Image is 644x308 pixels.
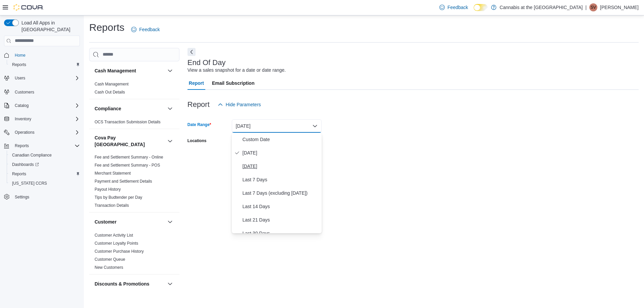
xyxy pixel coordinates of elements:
a: Canadian Compliance [9,151,54,159]
button: Hide Parameters [215,98,264,111]
span: Operations [12,128,80,136]
a: Dashboards [9,161,42,169]
button: Reports [12,142,32,150]
h3: Compliance [95,105,121,112]
span: [DATE] [243,149,319,157]
span: Inventory [15,116,31,122]
a: [US_STATE] CCRS [9,179,50,187]
button: Home [1,50,83,60]
button: Cova Pay [GEOGRAPHIC_DATA] [95,134,165,148]
span: Reports [9,170,80,178]
input: Dark Mode [474,4,488,11]
button: Customer [166,218,174,226]
button: Catalog [1,101,83,110]
span: Transaction Details [95,203,129,208]
button: Customers [1,87,83,97]
span: Customers [15,89,34,95]
button: Reports [7,169,83,179]
span: Customers [12,87,80,96]
button: Discounts & Promotions [95,281,165,287]
button: Reports [7,60,83,69]
span: Report [189,76,204,90]
a: Fee and Settlement Summary - Online [95,155,163,160]
span: Users [15,75,25,81]
h3: Discounts & Promotions [95,281,149,287]
a: Merchant Statement [95,171,131,176]
span: Last 7 Days (excluding [DATE]) [243,189,319,197]
div: Cash Management [89,80,179,99]
span: Dashboards [12,162,39,167]
button: Catalog [12,102,31,110]
span: Operations [15,130,35,135]
a: Payment and Settlement Details [95,179,152,184]
span: Payout History [95,187,121,192]
span: Users [12,74,80,82]
a: New Customers [95,265,123,270]
button: [DATE] [232,119,322,133]
button: Inventory [1,114,83,124]
span: Customer Activity List [95,233,133,238]
button: Canadian Compliance [7,150,83,160]
span: Home [12,51,80,59]
span: New Customers [95,265,123,270]
button: Cash Management [166,67,174,75]
button: [US_STATE] CCRS [7,179,83,188]
a: Home [12,51,28,59]
a: Reports [9,61,29,69]
a: Customer Purchase History [95,249,144,254]
h1: Reports [89,21,124,34]
span: Feedback [447,4,468,11]
a: Fee and Settlement Summary - POS [95,163,160,168]
a: Feedback [437,1,471,14]
button: Users [1,73,83,83]
span: Home [15,53,25,58]
a: Reports [9,170,29,178]
span: Custom Date [243,135,319,143]
div: Scott VR [589,3,597,11]
span: Last 30 Days [243,229,319,237]
span: Hide Parameters [226,101,261,108]
button: Compliance [166,105,174,113]
a: Feedback [128,23,162,36]
a: OCS Transaction Submission Details [95,120,161,124]
span: Last 21 Days [243,216,319,224]
a: Tips by Budtender per Day [95,195,142,200]
span: Last 14 Days [243,202,319,210]
img: Cova [13,4,44,11]
p: Cannabis at the [GEOGRAPHIC_DATA] [500,3,583,11]
a: Settings [12,193,32,201]
button: Reports [1,141,83,150]
button: Cova Pay [GEOGRAPHIC_DATA] [166,137,174,145]
span: Settings [12,193,80,201]
span: Washington CCRS [9,179,80,187]
h3: End Of Day [187,59,226,67]
button: Compliance [95,105,165,112]
span: [US_STATE] CCRS [12,181,47,186]
h3: Customer [95,219,116,225]
button: Settings [1,192,83,202]
span: Load All Apps in [GEOGRAPHIC_DATA] [19,19,80,33]
span: [DATE] [243,162,319,170]
span: SV [591,3,596,11]
div: View a sales snapshot for a date or date range. [187,67,286,74]
span: Dashboards [9,161,80,169]
div: Select listbox [232,133,322,233]
span: Reports [9,61,80,69]
a: Customers [12,88,37,96]
a: Customer Loyalty Points [95,241,138,246]
label: Locations [187,138,207,143]
span: Feedback [139,26,160,33]
span: Reports [12,142,80,150]
span: Catalog [12,102,80,110]
span: OCS Transaction Submission Details [95,119,161,125]
a: Customer Queue [95,257,125,262]
h3: Report [187,101,210,109]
